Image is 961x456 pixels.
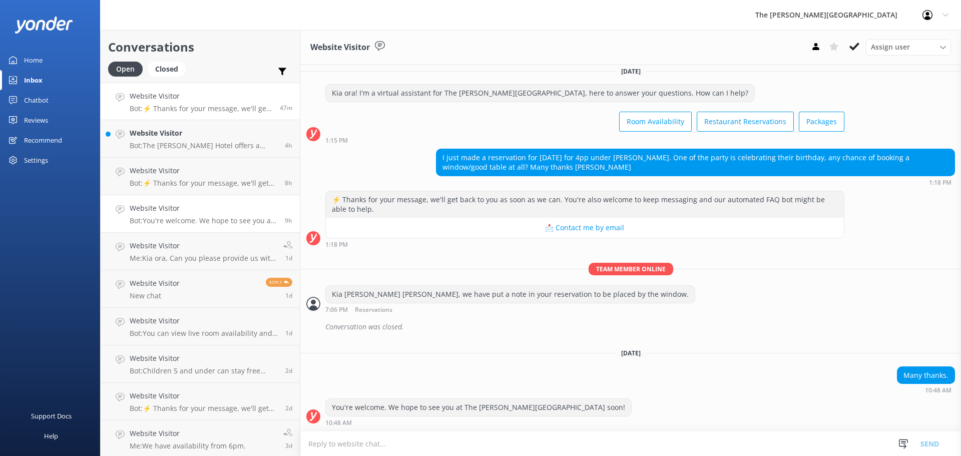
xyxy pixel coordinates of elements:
[130,216,277,225] p: Bot: You're welcome. We hope to see you at The [PERSON_NAME][GEOGRAPHIC_DATA] soon!
[326,286,695,303] div: Kia [PERSON_NAME] [PERSON_NAME], we have put a note in your reservation to be placed by the window.
[326,85,754,102] div: Kia ora! I'm a virtual assistant for The [PERSON_NAME][GEOGRAPHIC_DATA], here to answer your ques...
[101,345,300,383] a: Website VisitorBot:Children 5 and under can stay free when sharing existing bedding with parents.2d
[615,349,647,357] span: [DATE]
[325,419,632,426] div: 10:48am 12-Aug-2025 (UTC +12:00) Pacific/Auckland
[285,366,292,375] span: 09:00am 10-Aug-2025 (UTC +12:00) Pacific/Auckland
[436,149,954,176] div: I just made a reservation for [DATE] for 4pp under [PERSON_NAME]. One of the party is celebrating...
[325,138,348,144] strong: 1:15 PM
[130,203,277,214] h4: Website Visitor
[130,441,246,450] p: Me: We have availability from 6pm.
[101,158,300,195] a: Website VisitorBot:⚡ Thanks for your message, we'll get back to you as soon as we can. You're als...
[326,399,631,416] div: You're welcome. We hope to see you at The [PERSON_NAME][GEOGRAPHIC_DATA] soon!
[866,39,951,55] div: Assign User
[615,67,647,76] span: [DATE]
[325,241,844,248] div: 01:18pm 11-Aug-2025 (UTC +12:00) Pacific/Auckland
[130,91,272,102] h4: Website Visitor
[355,307,392,313] span: Reservations
[285,404,292,412] span: 11:02pm 09-Aug-2025 (UTC +12:00) Pacific/Auckland
[31,406,72,426] div: Support Docs
[325,137,844,144] div: 01:15pm 11-Aug-2025 (UTC +12:00) Pacific/Auckland
[436,179,955,186] div: 01:18pm 11-Aug-2025 (UTC +12:00) Pacific/Auckland
[108,63,148,74] a: Open
[285,141,292,150] span: 03:40pm 12-Aug-2025 (UTC +12:00) Pacific/Auckland
[285,441,292,450] span: 01:03pm 09-Aug-2025 (UTC +12:00) Pacific/Auckland
[325,420,352,426] strong: 10:48 AM
[285,254,292,262] span: 12:42pm 11-Aug-2025 (UTC +12:00) Pacific/Auckland
[925,387,951,393] strong: 10:48 AM
[285,329,292,337] span: 11:26pm 10-Aug-2025 (UTC +12:00) Pacific/Auckland
[130,254,276,263] p: Me: Kia ora, Can you please provide us with dates you want to make a reservation in the restauran...
[325,307,348,313] strong: 7:06 PM
[101,383,300,420] a: Website VisitorBot:⚡ Thanks for your message, we'll get back to you as soon as we can. You're als...
[310,41,370,54] h3: Website Visitor
[108,62,143,77] div: Open
[15,17,73,33] img: yonder-white-logo.png
[24,110,48,130] div: Reviews
[871,42,910,53] span: Assign user
[24,130,62,150] div: Recommend
[101,83,300,120] a: Website VisitorBot:⚡ Thanks for your message, we'll get back to you as soon as we can. You're als...
[130,141,277,150] p: Bot: The [PERSON_NAME] Hotel offers a variety of holiday packages that include complimentary late...
[697,112,794,132] button: Restaurant Reservations
[326,218,844,238] button: 📩 Contact me by email
[130,366,278,375] p: Bot: Children 5 and under can stay free when sharing existing bedding with parents.
[101,120,300,158] a: Website VisitorBot:The [PERSON_NAME] Hotel offers a variety of holiday packages that include comp...
[325,242,348,248] strong: 1:18 PM
[101,195,300,233] a: Website VisitorBot:You're welcome. We hope to see you at The [PERSON_NAME][GEOGRAPHIC_DATA] soon!9h
[325,318,955,335] div: Conversation was closed.
[148,63,191,74] a: Closed
[24,90,49,110] div: Chatbot
[130,291,180,300] p: New chat
[101,308,300,345] a: Website VisitorBot:You can view live room availability and make your reservation online at [URL][...
[148,62,186,77] div: Closed
[897,386,955,393] div: 10:48am 12-Aug-2025 (UTC +12:00) Pacific/Auckland
[280,104,292,112] span: 07:45pm 12-Aug-2025 (UTC +12:00) Pacific/Auckland
[130,353,278,364] h4: Website Visitor
[130,428,246,439] h4: Website Visitor
[130,278,180,289] h4: Website Visitor
[130,404,278,413] p: Bot: ⚡ Thanks for your message, we'll get back to you as soon as we can. You're also welcome to k...
[130,390,278,401] h4: Website Visitor
[285,291,292,300] span: 03:47am 11-Aug-2025 (UTC +12:00) Pacific/Auckland
[24,150,48,170] div: Settings
[130,240,276,251] h4: Website Visitor
[285,179,292,187] span: 12:31pm 12-Aug-2025 (UTC +12:00) Pacific/Auckland
[130,329,278,338] p: Bot: You can view live room availability and make your reservation online at [URL][DOMAIN_NAME].
[130,165,277,176] h4: Website Visitor
[130,128,277,139] h4: Website Visitor
[897,367,954,384] div: Many thanks.
[306,318,955,335] div: 2025-08-11T07:09:08.187
[44,426,58,446] div: Help
[266,278,292,287] span: Reply
[589,263,673,275] span: Team member online
[326,191,844,218] div: ⚡ Thanks for your message, we'll get back to you as soon as we can. You're also welcome to keep m...
[101,270,300,308] a: Website VisitorNew chatReply1d
[130,104,272,113] p: Bot: ⚡ Thanks for your message, we'll get back to you as soon as we can. You're also welcome to k...
[130,179,277,188] p: Bot: ⚡ Thanks for your message, we'll get back to you as soon as we can. You're also welcome to k...
[130,315,278,326] h4: Website Visitor
[24,70,43,90] div: Inbox
[108,38,292,57] h2: Conversations
[24,50,43,70] div: Home
[101,233,300,270] a: Website VisitorMe:Kia ora, Can you please provide us with dates you want to make a reservation in...
[619,112,692,132] button: Room Availability
[799,112,844,132] button: Packages
[929,180,951,186] strong: 1:18 PM
[285,216,292,225] span: 10:48am 12-Aug-2025 (UTC +12:00) Pacific/Auckland
[325,306,695,313] div: 07:06pm 11-Aug-2025 (UTC +12:00) Pacific/Auckland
